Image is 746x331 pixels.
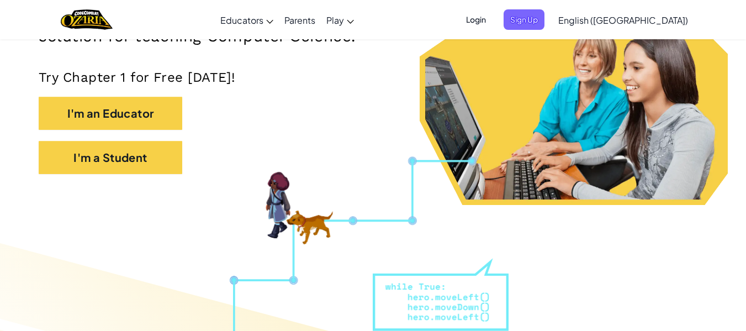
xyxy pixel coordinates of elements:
[220,14,263,26] span: Educators
[61,8,112,31] img: Home
[558,14,688,26] span: English ([GEOGRAPHIC_DATA])
[39,69,707,86] p: Try Chapter 1 for Free [DATE]!
[61,8,112,31] a: Ozaria by CodeCombat logo
[459,9,493,30] button: Login
[279,5,321,35] a: Parents
[215,5,279,35] a: Educators
[504,9,544,30] button: Sign Up
[321,5,359,35] a: Play
[39,141,182,174] button: I'm a Student
[326,14,344,26] span: Play
[39,97,182,130] button: I'm an Educator
[553,5,694,35] a: English ([GEOGRAPHIC_DATA])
